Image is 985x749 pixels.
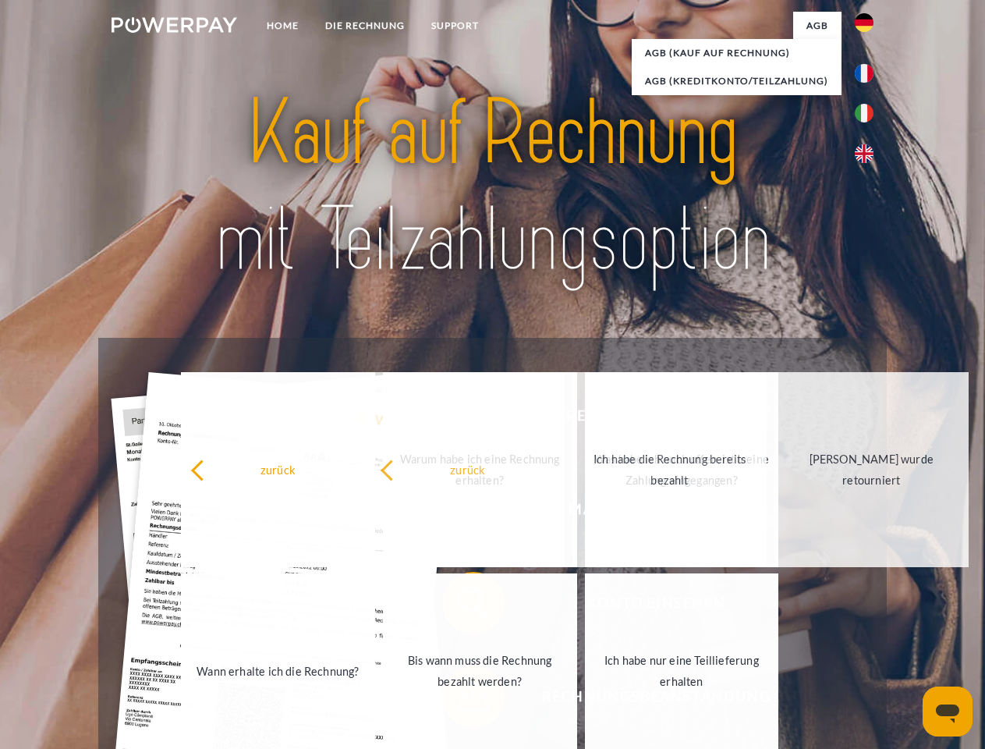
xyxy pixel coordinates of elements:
a: Home [253,12,312,40]
a: agb [793,12,842,40]
a: SUPPORT [418,12,492,40]
img: de [855,13,873,32]
iframe: Schaltfläche zum Öffnen des Messaging-Fensters [923,687,973,737]
img: title-powerpay_de.svg [149,75,836,299]
img: logo-powerpay-white.svg [112,17,237,33]
img: it [855,104,873,122]
a: AGB (Kauf auf Rechnung) [632,39,842,67]
div: zurück [380,459,555,480]
div: Bis wann muss die Rechnung bezahlt werden? [392,650,568,692]
div: Wann erhalte ich die Rechnung? [190,660,366,681]
div: [PERSON_NAME] wurde retourniert [784,449,959,491]
a: DIE RECHNUNG [312,12,418,40]
div: Ich habe nur eine Teillieferung erhalten [594,650,770,692]
img: fr [855,64,873,83]
div: Ich habe die Rechnung bereits bezahlt [582,449,757,491]
a: AGB (Kreditkonto/Teilzahlung) [632,67,842,95]
img: en [855,144,873,163]
div: zurück [190,459,366,480]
